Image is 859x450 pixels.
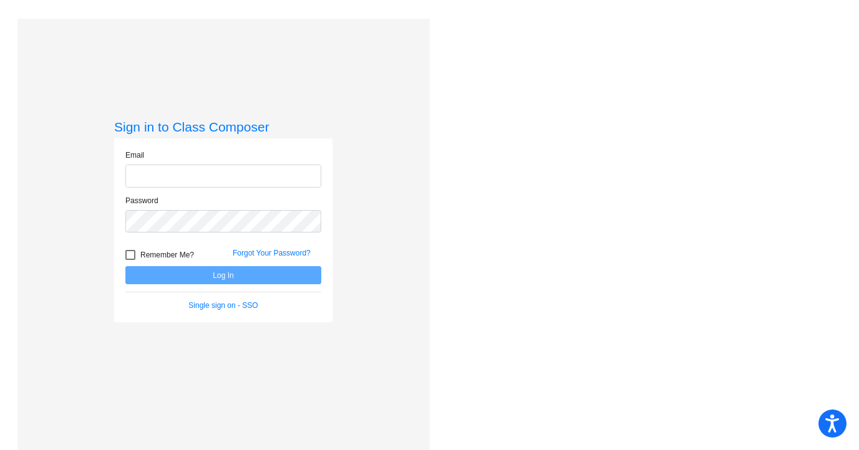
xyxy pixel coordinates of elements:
button: Log In [125,266,321,284]
a: Single sign on - SSO [188,301,258,310]
label: Password [125,195,158,206]
span: Remember Me? [140,247,194,262]
h3: Sign in to Class Composer [114,119,332,135]
a: Forgot Your Password? [233,249,311,257]
label: Email [125,150,144,161]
